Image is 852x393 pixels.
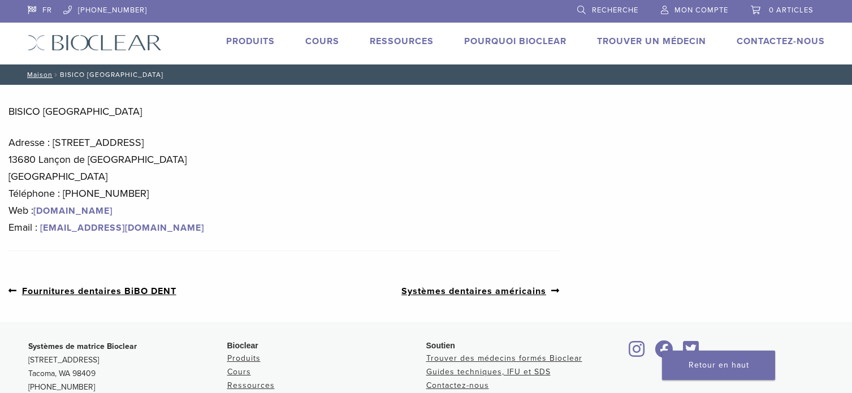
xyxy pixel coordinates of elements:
[426,367,551,377] a: Guides techniques, IFU et SDS
[40,222,204,234] font: [EMAIL_ADDRESS][DOMAIN_NAME]
[8,170,107,183] font: [GEOGRAPHIC_DATA]
[401,286,546,297] font: Systèmes dentaires américains
[401,284,560,298] a: Systèmes dentaires américains
[37,222,207,234] a: [EMAIL_ADDRESS][DOMAIN_NAME]
[8,187,149,200] font: Téléphone : [PHONE_NUMBER]
[769,6,814,15] font: 0 articles
[8,260,560,322] nav: Navigation des articles
[625,347,649,359] a: Bioclear
[28,355,99,365] font: [STREET_ADDRESS]
[597,36,706,47] a: Trouver un médecin
[60,71,163,79] font: BISICO [GEOGRAPHIC_DATA]
[8,221,37,234] font: Email :
[227,341,258,350] font: Bioclear
[674,6,728,15] font: Mon compte
[227,353,261,363] a: Produits
[28,342,137,351] font: Systèmes de matrice Bioclear
[8,105,142,118] font: BISICO [GEOGRAPHIC_DATA]
[689,360,749,370] font: Retour en haut
[227,381,275,390] a: Ressources
[464,36,566,47] a: Pourquoi Bioclear
[592,6,638,15] font: Recherche
[22,286,176,297] font: Fournitures dentaires BiBO DENT
[42,6,52,15] font: FR
[227,367,251,377] a: Cours
[226,36,275,47] a: Produits
[305,36,339,47] a: Cours
[8,136,144,149] font: Adresse : [STREET_ADDRESS]
[426,381,489,390] a: Contactez-nous
[33,205,113,217] a: [DOMAIN_NAME]
[24,71,53,79] a: Maison
[737,36,825,47] a: Contactez-nous
[28,382,95,392] font: [PHONE_NUMBER]
[426,353,582,363] a: Trouver des médecins formés Bioclear
[370,36,434,47] a: Ressources
[28,34,162,51] img: Bioclear
[27,71,53,79] font: Maison
[8,153,187,166] font: 13680 Lançon de [GEOGRAPHIC_DATA]
[651,347,677,359] a: Bioclear
[8,284,176,298] a: Fournitures dentaires BiBO DENT
[680,347,703,359] a: Bioclear
[78,6,147,15] font: [PHONE_NUMBER]
[28,369,96,378] font: Tacoma, WA 98409
[8,204,33,217] font: Web :
[662,351,775,380] a: Retour en haut
[426,341,455,350] font: Soutien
